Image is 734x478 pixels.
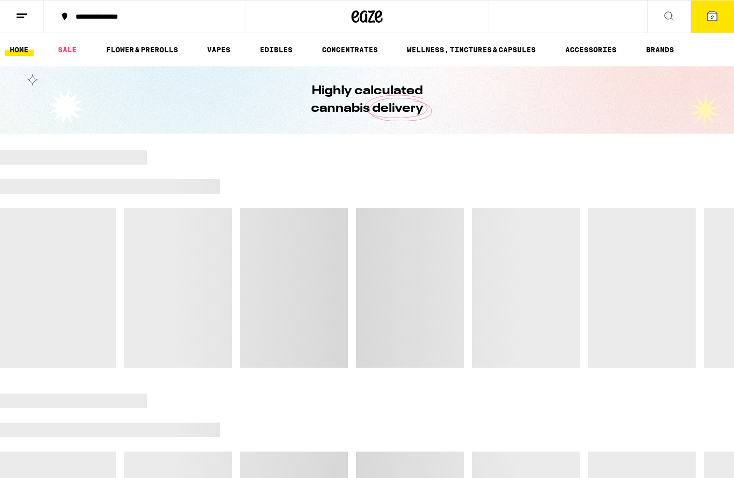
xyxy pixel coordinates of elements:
a: EDIBLES [255,44,298,56]
a: CONCENTRATES [317,44,383,56]
a: ACCESSORIES [560,44,622,56]
h1: Highly calculated cannabis delivery [282,82,452,118]
a: VAPES [202,44,236,56]
a: FLOWER & PREROLLS [101,44,183,56]
button: 2 [691,1,734,33]
a: WELLNESS, TINCTURES & CAPSULES [402,44,541,56]
span: 2 [711,14,714,20]
a: BRANDS [641,44,679,56]
a: HOME [5,44,34,56]
a: SALE [53,44,82,56]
